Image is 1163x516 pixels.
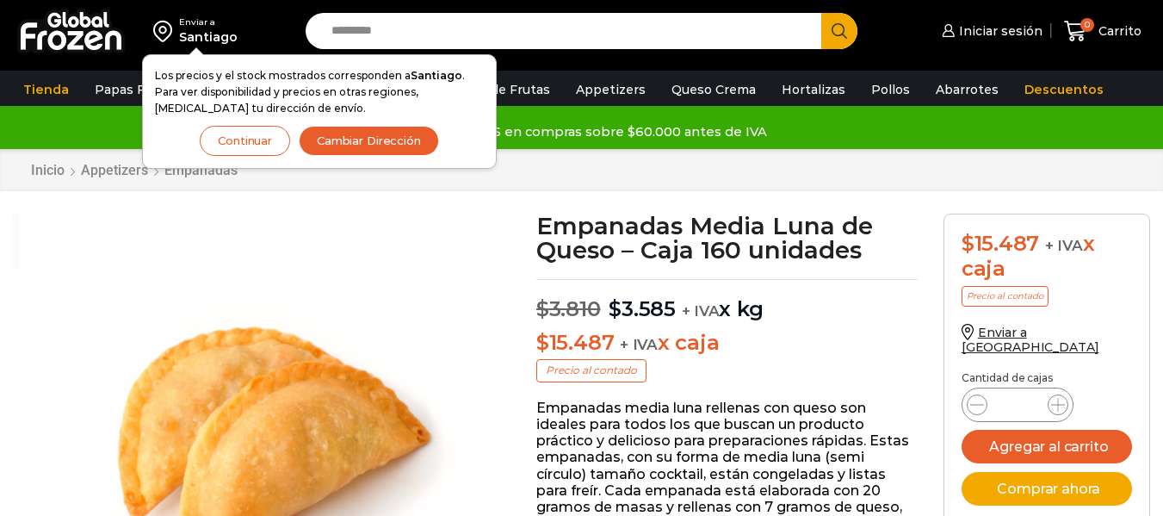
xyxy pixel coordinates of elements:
[773,73,854,106] a: Hortalizas
[1001,393,1034,417] input: Product quantity
[179,28,238,46] div: Santiago
[153,16,179,46] img: address-field-icon.svg
[86,73,182,106] a: Papas Fritas
[299,126,439,156] button: Cambiar Dirección
[962,372,1132,384] p: Cantidad de cajas
[962,430,1132,463] button: Agregar al carrito
[536,214,918,262] h1: Empanadas Media Luna de Queso – Caja 160 unidades
[80,162,149,178] a: Appetizers
[609,296,676,321] bdi: 3.585
[536,296,601,321] bdi: 3.810
[536,279,918,322] p: x kg
[536,330,549,355] span: $
[567,73,654,106] a: Appetizers
[1060,11,1146,52] a: 0 Carrito
[620,336,658,353] span: + IVA
[1080,18,1094,32] span: 0
[663,73,764,106] a: Queso Crema
[682,302,720,320] span: + IVA
[863,73,919,106] a: Pollos
[1016,73,1112,106] a: Descuentos
[155,67,484,117] p: Los precios y el stock mostrados corresponden a . Para ver disponibilidad y precios en otras regi...
[179,16,238,28] div: Enviar a
[1045,237,1083,254] span: + IVA
[200,126,290,156] button: Continuar
[536,330,614,355] bdi: 15.487
[536,359,646,382] p: Precio al contado
[15,73,77,106] a: Tienda
[536,296,549,321] span: $
[937,14,1042,48] a: Iniciar sesión
[962,325,1099,355] a: Enviar a [GEOGRAPHIC_DATA]
[962,232,1132,282] div: x caja
[30,162,238,178] nav: Breadcrumb
[821,13,857,49] button: Search button
[962,472,1132,506] button: Comprar ahora
[411,69,462,82] strong: Santiago
[442,73,559,106] a: Pulpa de Frutas
[927,73,1007,106] a: Abarrotes
[30,162,65,178] a: Inicio
[1094,22,1141,40] span: Carrito
[536,331,918,356] p: x caja
[955,22,1042,40] span: Iniciar sesión
[962,286,1049,307] p: Precio al contado
[164,162,238,178] a: Empanadas
[962,231,1039,256] bdi: 15.487
[609,296,622,321] span: $
[962,231,974,256] span: $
